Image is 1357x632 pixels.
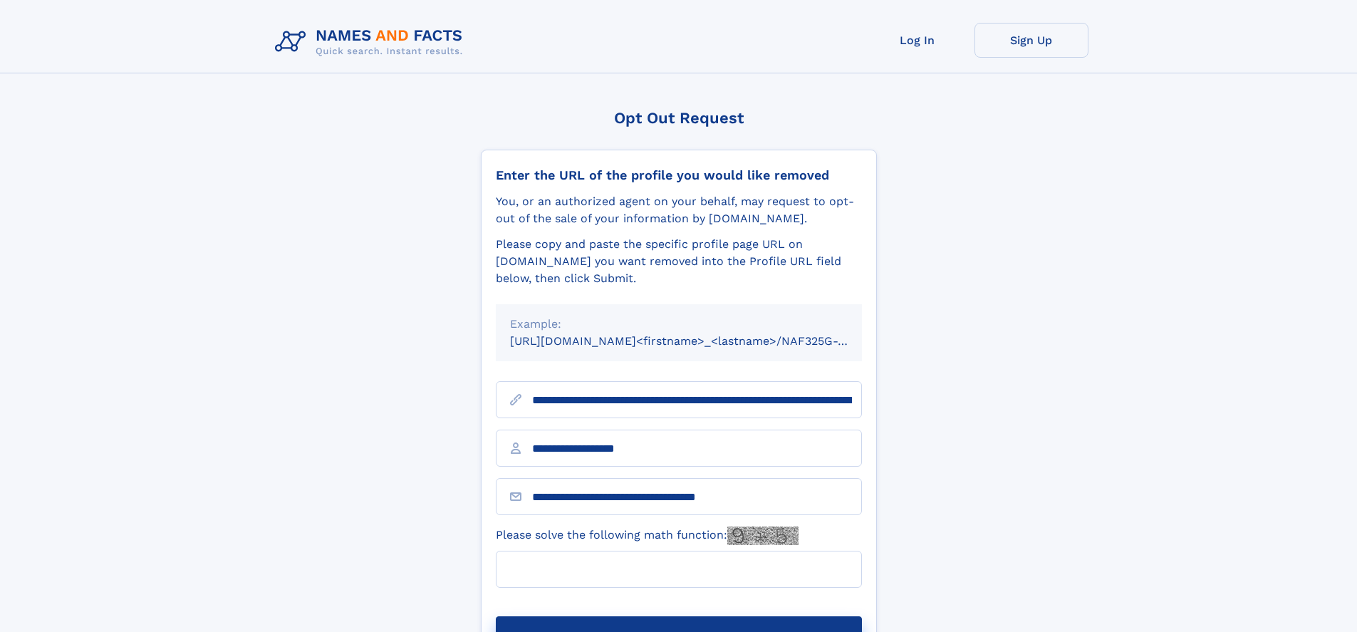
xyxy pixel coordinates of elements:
[974,23,1088,58] a: Sign Up
[510,334,889,348] small: [URL][DOMAIN_NAME]<firstname>_<lastname>/NAF325G-xxxxxxxx
[496,236,862,287] div: Please copy and paste the specific profile page URL on [DOMAIN_NAME] you want removed into the Pr...
[510,316,848,333] div: Example:
[496,167,862,183] div: Enter the URL of the profile you would like removed
[496,527,799,545] label: Please solve the following math function:
[269,23,474,61] img: Logo Names and Facts
[861,23,974,58] a: Log In
[496,193,862,227] div: You, or an authorized agent on your behalf, may request to opt-out of the sale of your informatio...
[481,109,877,127] div: Opt Out Request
